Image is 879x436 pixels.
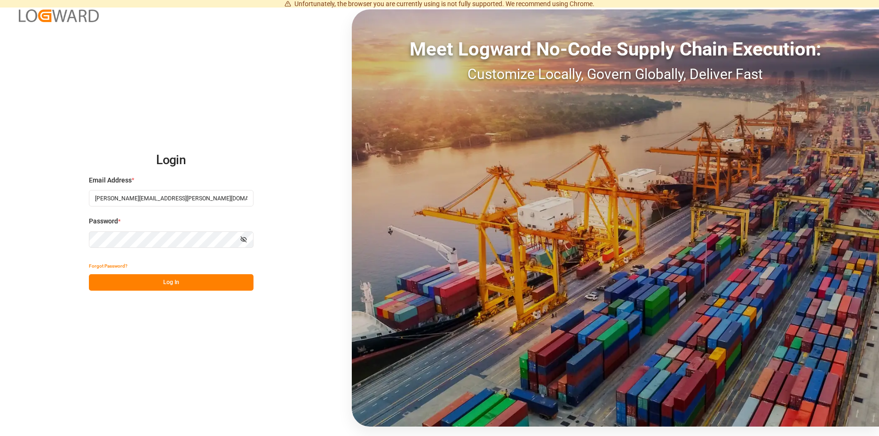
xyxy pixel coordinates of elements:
div: Meet Logward No-Code Supply Chain Execution: [352,35,879,63]
button: Forgot Password? [89,258,127,274]
input: Enter your email [89,190,253,206]
span: Password [89,216,118,226]
div: Customize Locally, Govern Globally, Deliver Fast [352,63,879,85]
span: Email Address [89,175,132,185]
h2: Login [89,145,253,175]
img: Logward_new_orange.png [19,9,99,22]
button: Log In [89,274,253,291]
